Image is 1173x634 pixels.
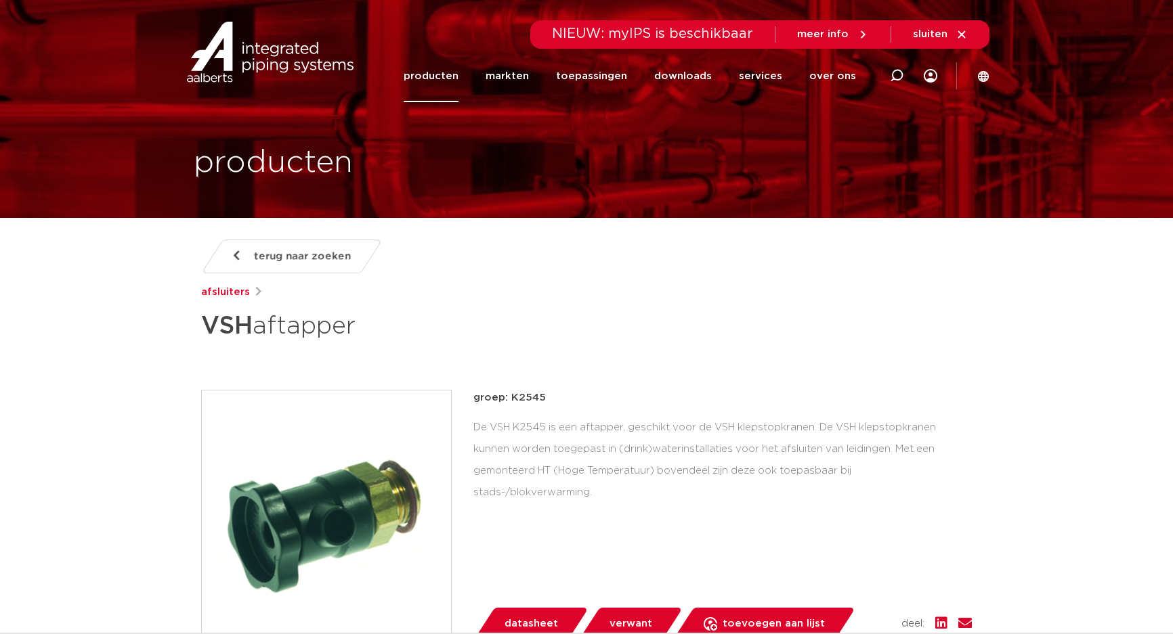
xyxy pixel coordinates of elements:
a: markten [486,50,529,102]
a: meer info [797,28,869,41]
span: terug naar zoeken [254,246,351,267]
a: sluiten [913,28,968,41]
a: toepassingen [556,50,627,102]
h1: aftapper [201,306,710,346]
a: services [739,50,782,102]
div: De VSH K2545 is een aftapper, geschikt voor de VSH klepstopkranen. De VSH klepstopkranen kunnen w... [473,417,972,503]
a: downloads [654,50,712,102]
a: terug naar zoeken [201,240,383,273]
nav: Menu [404,50,856,102]
a: producten [404,50,458,102]
a: afsluiters [201,284,250,300]
p: groep: K2545 [473,390,972,406]
strong: VSH [201,314,253,338]
h1: producten [194,141,353,185]
span: sluiten [913,29,947,39]
span: meer info [797,29,849,39]
span: deel: [901,616,924,632]
span: NIEUW: myIPS is beschikbaar [552,27,753,41]
a: over ons [809,50,856,102]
